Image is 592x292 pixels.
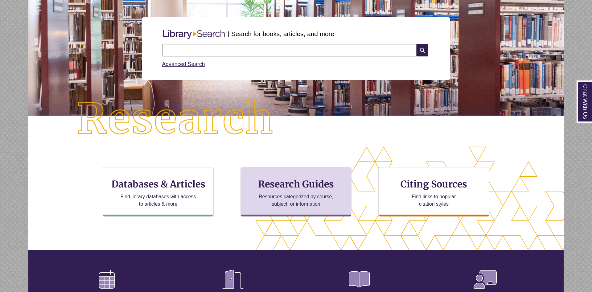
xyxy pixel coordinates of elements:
img: Libary Search [160,27,228,42]
a: Research Guides Resources categorized by course, subject, or information [240,167,351,216]
a: Databases & Articles Find library databases with access to articles & more [103,167,214,216]
h3: Citing Sources [396,178,471,190]
h3: Research Guides [246,178,346,190]
p: | Search for books, articles, and more [228,29,334,39]
img: Research [55,77,296,161]
p: Resources categorized by course, subject, or information [256,193,336,208]
p: Find links to popular citation styles [404,193,464,208]
i: Search [417,44,428,56]
p: Find library databases with access to articles & more [118,193,199,208]
a: Advanced Search [162,61,205,67]
a: Citing Sources Find links to popular citation styles [378,167,489,216]
h3: Databases & Articles [108,178,208,190]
